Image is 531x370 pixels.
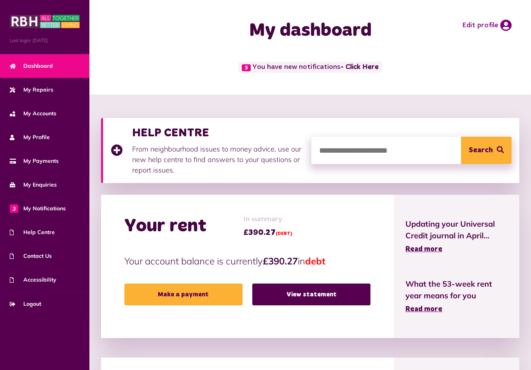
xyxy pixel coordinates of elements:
[10,204,18,213] span: 3
[10,157,59,165] span: My Payments
[243,227,292,238] span: £390.27
[238,62,382,73] span: You have new notifications
[243,214,292,225] span: In summary
[10,86,53,94] span: My Repairs
[10,181,57,189] span: My Enquiries
[10,228,55,236] span: Help Centre
[124,215,206,238] h2: Your rent
[10,204,66,213] span: My Notifications
[405,278,508,315] a: What the 53-week rent year means for you Read more
[132,126,304,140] h3: HELP CENTRE
[10,14,80,29] img: MyRBH
[469,137,493,164] span: Search
[405,306,442,313] span: Read more
[405,246,442,253] span: Read more
[10,37,80,44] span: Last login: [DATE]
[10,252,52,260] span: Contact Us
[405,278,508,301] span: What the 53-week rent year means for you
[276,231,292,236] span: (DEBT)
[124,284,243,305] a: Make a payment
[462,19,512,31] a: Edit profile
[305,255,325,267] span: debt
[252,284,370,305] a: View statement
[242,64,251,71] span: 3
[10,62,53,70] span: Dashboard
[124,254,370,268] p: Your account balance is currently in
[405,218,508,255] a: Updating your Universal Credit journal in April... Read more
[10,276,56,284] span: Accessibility
[263,255,298,267] strong: £390.27
[461,137,512,164] button: Search
[10,109,56,118] span: My Accounts
[405,218,508,241] span: Updating your Universal Credit journal in April...
[132,144,304,175] p: From neighbourhood issues to money advice, use our new help centre to find answers to your questi...
[341,64,379,71] a: - Click Here
[10,300,41,308] span: Logout
[10,133,50,141] span: My Profile
[208,19,413,42] h1: My dashboard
